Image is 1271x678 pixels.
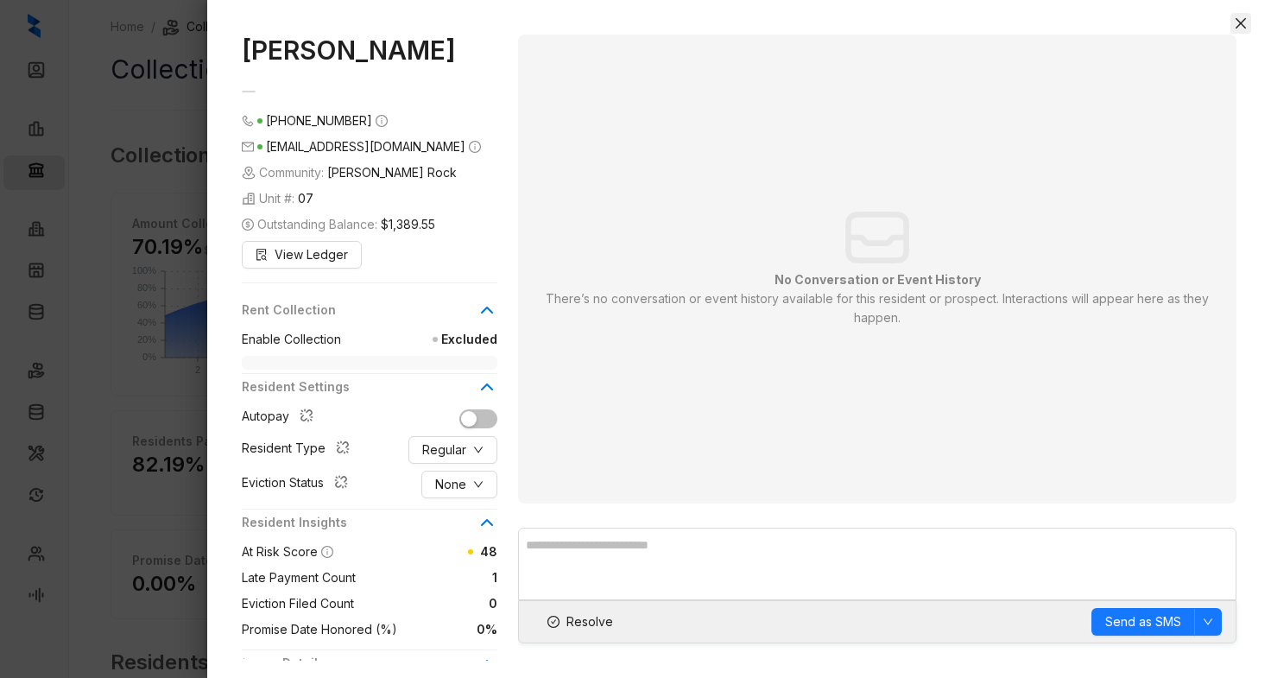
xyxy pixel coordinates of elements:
span: info-circle [321,546,333,558]
button: Regulardown [408,436,497,464]
span: Excluded [341,330,497,349]
span: [PHONE_NUMBER] [266,113,372,128]
span: Resident Settings [242,377,477,396]
span: Unit #: [242,189,313,208]
button: Resolve [533,608,628,636]
span: 48 [480,544,497,559]
span: 07 [298,189,313,208]
span: down [1203,617,1213,627]
span: View Ledger [275,245,348,264]
span: None [435,475,466,494]
span: Promise Date Honored (%) [242,620,397,639]
span: dollar [242,219,254,231]
span: phone [242,115,254,127]
span: Outstanding Balance: [242,215,435,234]
span: Eviction Filed Count [242,594,354,613]
button: Close [1230,13,1251,34]
span: [EMAIL_ADDRESS][DOMAIN_NAME] [266,139,465,154]
span: Regular [422,440,466,459]
div: Resident Settings [242,377,497,407]
span: Late Payment Count [242,568,356,587]
span: Rent Collection [242,301,477,320]
span: down [473,479,484,490]
span: Send as SMS [1105,612,1181,631]
span: mail [242,141,254,153]
p: There’s no conversation or event history available for this resident or prospect. Interactions wi... [542,289,1212,327]
span: 1 [356,568,497,587]
span: down [473,445,484,455]
span: 0 [354,594,497,613]
button: Nonedown [421,471,497,498]
h1: [PERSON_NAME] [242,35,497,66]
button: View Ledger [242,241,362,269]
div: Resident Type [242,439,357,461]
span: info-circle [469,141,481,153]
span: [PERSON_NAME] Rock [327,163,457,182]
span: Community: [242,163,457,182]
div: Resident Insights [242,513,497,542]
span: file-search [256,249,268,261]
span: Resolve [566,612,613,631]
div: Eviction Status [242,473,355,496]
button: Send as SMS [1091,608,1195,636]
span: Resident Insights [242,513,477,532]
span: 0% [397,620,497,639]
span: At Risk Score [242,544,318,559]
span: info-circle [376,115,388,127]
img: building-icon [242,166,256,180]
div: Autopay [242,407,320,429]
span: check-circle [547,616,560,628]
strong: No Conversation or Event History [775,272,981,287]
img: empty [845,212,908,263]
div: Rent Collection [242,301,497,330]
span: $1,389.55 [381,215,435,234]
span: Enable Collection [242,330,341,349]
img: building-icon [242,192,256,206]
span: Lease Details [242,654,477,673]
span: close [1234,16,1248,30]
